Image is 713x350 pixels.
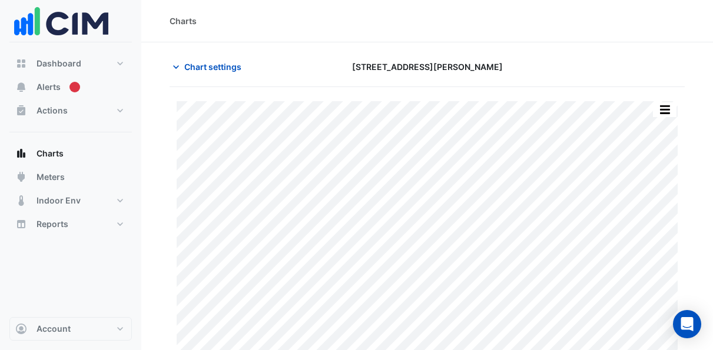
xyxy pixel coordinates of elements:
[9,75,132,99] button: Alerts
[9,52,132,75] button: Dashboard
[15,171,27,183] app-icon: Meters
[37,148,64,159] span: Charts
[37,171,65,183] span: Meters
[653,102,676,117] button: More Options
[37,81,61,93] span: Alerts
[352,61,503,73] span: [STREET_ADDRESS][PERSON_NAME]
[15,195,27,206] app-icon: Indoor Env
[184,61,241,73] span: Chart settings
[15,105,27,116] app-icon: Actions
[15,81,27,93] app-icon: Alerts
[9,189,132,212] button: Indoor Env
[9,165,132,189] button: Meters
[15,148,27,159] app-icon: Charts
[14,1,108,42] img: Company Logo
[15,218,27,230] app-icon: Reports
[37,105,68,116] span: Actions
[37,218,68,230] span: Reports
[673,310,701,338] div: Open Intercom Messenger
[9,142,132,165] button: Charts
[69,82,80,92] div: Tooltip anchor
[37,323,71,335] span: Account
[9,212,132,236] button: Reports
[170,15,197,27] div: Charts
[15,58,27,69] app-icon: Dashboard
[170,56,249,77] button: Chart settings
[37,195,81,206] span: Indoor Env
[37,58,81,69] span: Dashboard
[9,317,132,341] button: Account
[9,99,132,122] button: Actions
